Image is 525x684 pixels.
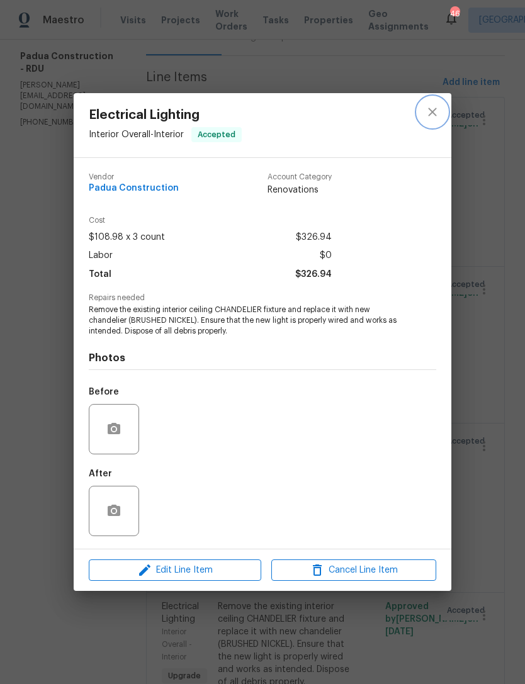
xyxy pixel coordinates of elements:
[89,388,119,396] h5: Before
[450,8,459,20] div: 46
[89,184,179,193] span: Padua Construction
[268,184,332,196] span: Renovations
[89,469,112,478] h5: After
[417,97,448,127] button: close
[320,247,332,265] span: $0
[89,294,436,302] span: Repairs needed
[89,108,242,122] span: Electrical Lighting
[268,173,332,181] span: Account Category
[93,563,257,578] span: Edit Line Item
[89,247,113,265] span: Labor
[89,216,332,225] span: Cost
[271,559,436,581] button: Cancel Line Item
[89,352,436,364] h4: Photos
[193,128,240,141] span: Accepted
[295,266,332,284] span: $326.94
[89,305,402,336] span: Remove the existing interior ceiling CHANDELIER fixture and replace it with new chandelier (BRUSH...
[89,228,165,247] span: $108.98 x 3 count
[89,559,261,581] button: Edit Line Item
[89,266,111,284] span: Total
[89,130,184,139] span: Interior Overall - Interior
[275,563,432,578] span: Cancel Line Item
[296,228,332,247] span: $326.94
[89,173,179,181] span: Vendor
